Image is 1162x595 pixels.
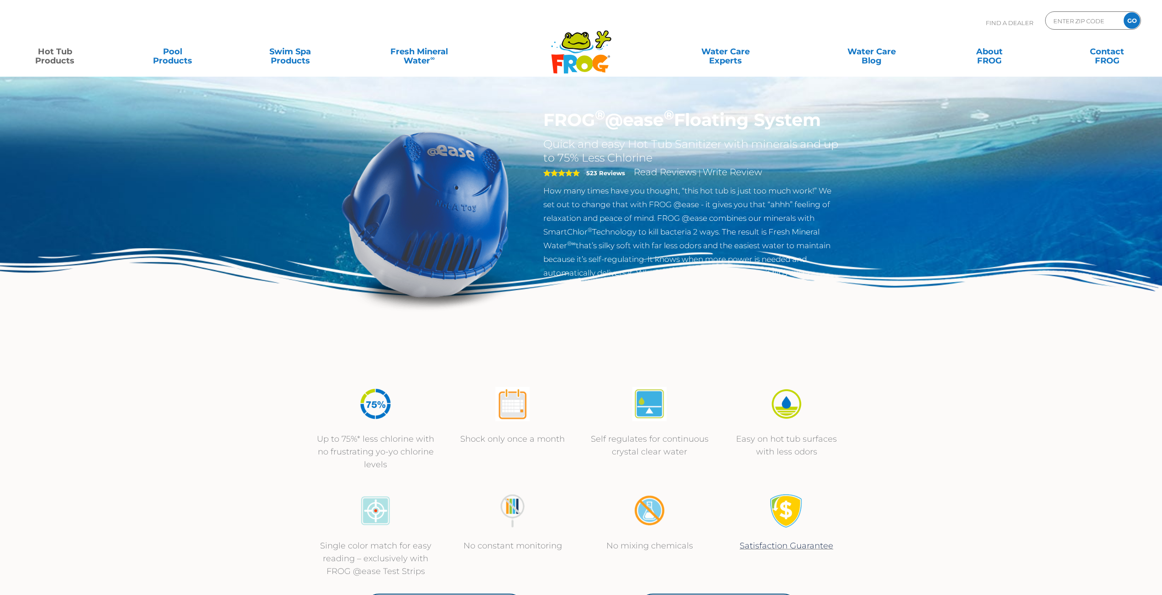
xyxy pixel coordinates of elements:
sup: ® [588,226,592,233]
a: AboutFROG [944,42,1035,61]
a: Fresh MineralWater∞ [362,42,477,61]
a: ContactFROG [1062,42,1153,61]
img: no-constant-monitoring1 [495,494,530,528]
p: Up to 75%* less chlorine with no frustrating yo-yo chlorine levels [316,433,435,471]
p: Easy on hot tub surfaces with less odors [727,433,846,458]
p: Self regulates for continuous crystal clear water [590,433,709,458]
p: No constant monitoring [453,539,572,552]
a: Swim SpaProducts [244,42,336,61]
span: 5 [543,169,580,177]
sup: ∞ [430,54,435,62]
img: icon-atease-easy-on [769,387,804,421]
img: Frog Products Logo [546,18,616,74]
h1: FROG @ease Floating System [543,110,841,130]
a: Hot TubProducts [9,42,100,61]
sup: ®∞ [567,240,576,247]
img: icon-atease-75percent-less [358,387,393,421]
img: atease-icon-shock-once [495,387,530,421]
a: Read Reviews [634,167,697,177]
a: Water CareBlog [826,42,917,61]
sup: ® [664,107,674,123]
p: How many times have you thought, “this hot tub is just too much work!” We set out to change that ... [543,184,841,280]
sup: ® [595,107,605,123]
span: | [699,168,701,177]
a: PoolProducts [127,42,218,61]
strong: 523 Reviews [586,169,625,177]
a: Water CareExperts [651,42,800,61]
img: Satisfaction Guarantee Icon [769,494,804,528]
img: no-mixing1 [632,494,667,528]
a: Write Review [703,167,762,177]
img: atease-icon-self-regulates [632,387,667,421]
input: GO [1124,12,1140,29]
p: Shock only once a month [453,433,572,445]
p: Single color match for easy reading – exclusively with FROG @ease Test Strips [316,539,435,578]
a: Satisfaction Guarantee [740,541,833,551]
p: Find A Dealer [986,11,1033,34]
img: hot-tub-product-atease-system.png [321,110,530,318]
p: No mixing chemicals [590,539,709,552]
h2: Quick and easy Hot Tub Sanitizer with minerals and up to 75% Less Chlorine [543,137,841,165]
img: icon-atease-color-match [358,494,393,528]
